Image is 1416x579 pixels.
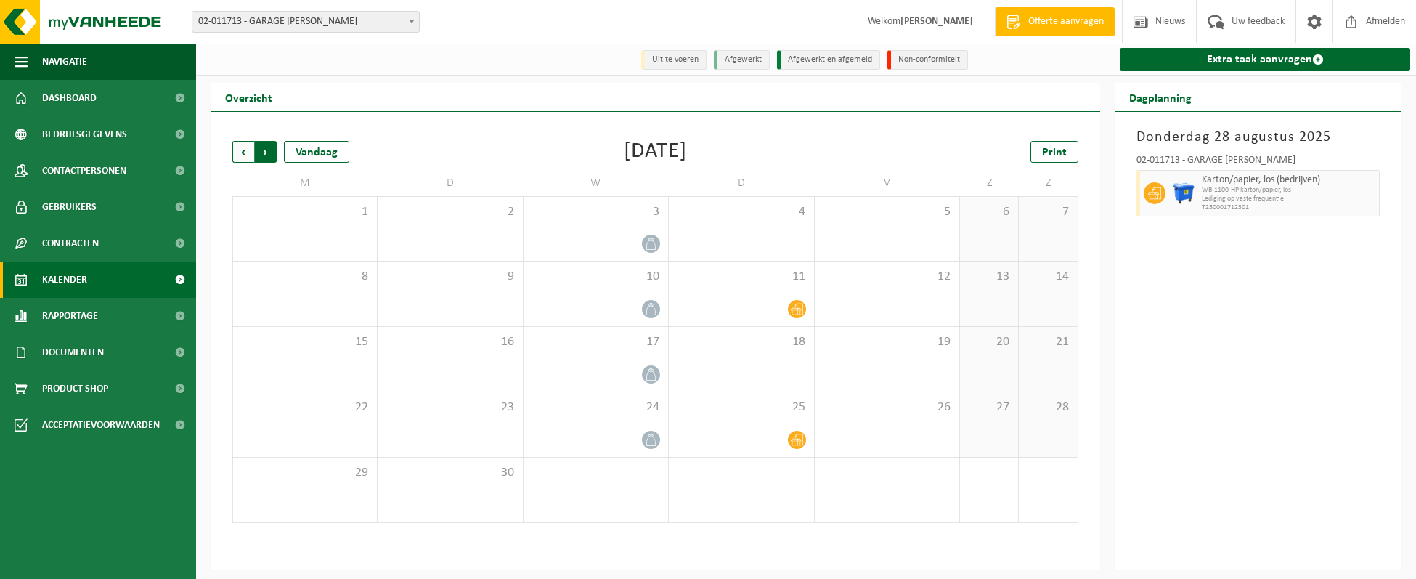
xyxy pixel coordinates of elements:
[1202,186,1375,195] span: WB-1100-HP karton/papier, los
[1120,48,1410,71] a: Extra taak aanvragen
[42,189,97,225] span: Gebruikers
[385,269,515,285] span: 9
[240,465,370,481] span: 29
[641,50,707,70] li: Uit te voeren
[42,80,97,116] span: Dashboard
[232,170,378,196] td: M
[815,170,960,196] td: V
[284,141,349,163] div: Vandaag
[232,141,254,163] span: Vorige
[255,141,277,163] span: Volgende
[887,50,968,70] li: Non-conformiteit
[900,16,973,27] strong: [PERSON_NAME]
[531,400,661,416] span: 24
[378,170,523,196] td: D
[624,141,687,163] div: [DATE]
[42,116,127,153] span: Bedrijfsgegevens
[1115,83,1206,111] h2: Dagplanning
[42,225,99,262] span: Contracten
[1136,155,1380,170] div: 02-011713 - GARAGE [PERSON_NAME]
[1042,147,1067,158] span: Print
[42,334,104,371] span: Documenten
[385,400,515,416] span: 23
[967,400,1012,416] span: 27
[714,50,770,70] li: Afgewerkt
[676,269,806,285] span: 11
[42,262,87,298] span: Kalender
[531,334,661,350] span: 17
[822,269,952,285] span: 12
[1026,269,1070,285] span: 14
[1025,15,1107,29] span: Offerte aanvragen
[995,7,1115,36] a: Offerte aanvragen
[967,269,1012,285] span: 13
[385,465,515,481] span: 30
[676,400,806,416] span: 25
[1019,170,1078,196] td: Z
[1173,182,1195,204] img: WB-1100-HPE-BE-01
[960,170,1020,196] td: Z
[1202,195,1375,203] span: Lediging op vaste frequentie
[385,204,515,220] span: 2
[822,400,952,416] span: 26
[42,298,98,334] span: Rapportage
[1026,400,1070,416] span: 28
[385,334,515,350] span: 16
[1202,203,1375,212] span: T250001712301
[1026,204,1070,220] span: 7
[1136,126,1380,148] h3: Donderdag 28 augustus 2025
[42,371,108,407] span: Product Shop
[240,334,370,350] span: 15
[42,44,87,80] span: Navigatie
[676,334,806,350] span: 18
[669,170,814,196] td: D
[240,269,370,285] span: 8
[1026,334,1070,350] span: 21
[192,12,419,32] span: 02-011713 - GARAGE PETER - BREDENE
[777,50,880,70] li: Afgewerkt en afgemeld
[967,204,1012,220] span: 6
[967,334,1012,350] span: 20
[211,83,287,111] h2: Overzicht
[192,11,420,33] span: 02-011713 - GARAGE PETER - BREDENE
[524,170,669,196] td: W
[42,153,126,189] span: Contactpersonen
[822,334,952,350] span: 19
[1030,141,1078,163] a: Print
[531,269,661,285] span: 10
[1202,174,1375,186] span: Karton/papier, los (bedrijven)
[676,204,806,220] span: 4
[240,204,370,220] span: 1
[240,400,370,416] span: 22
[822,204,952,220] span: 5
[531,204,661,220] span: 3
[42,407,160,443] span: Acceptatievoorwaarden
